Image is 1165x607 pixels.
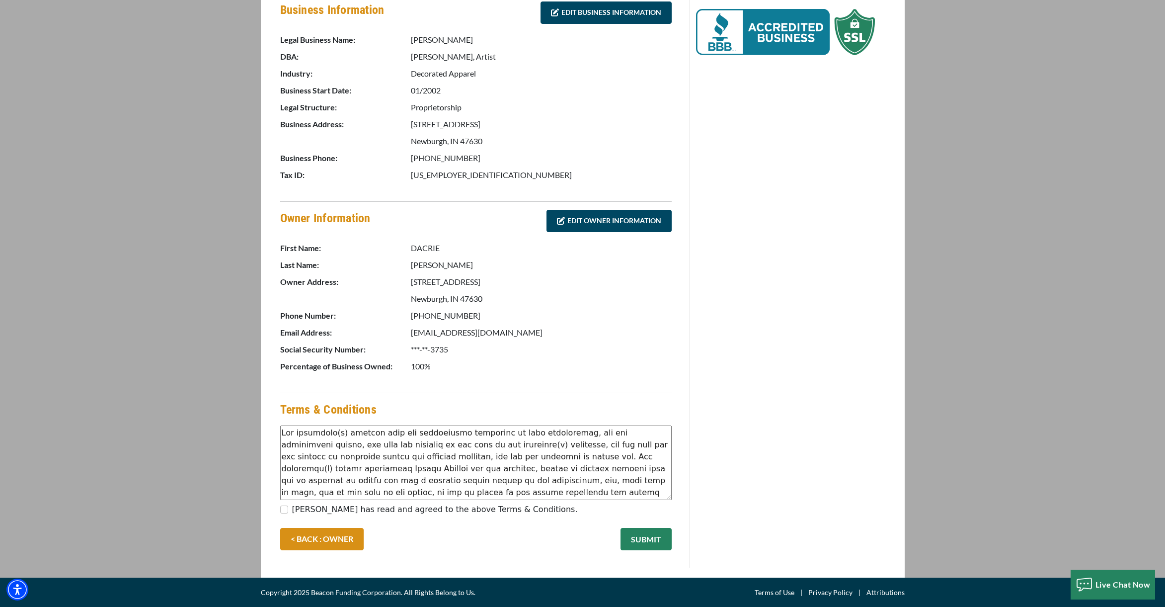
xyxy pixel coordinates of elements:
[541,1,672,24] a: EDIT BUSINESS INFORMATION
[280,344,409,355] p: Social Security Number:
[280,310,409,322] p: Phone Number:
[411,135,672,147] p: Newburgh, IN 47630
[292,504,578,516] label: [PERSON_NAME] has read and agreed to the above Terms & Conditions.
[866,587,905,599] a: Attributions
[280,51,409,63] p: DBA:
[280,34,409,46] p: Legal Business Name:
[280,276,409,288] p: Owner Address:
[280,401,377,418] h4: Terms & Conditions
[280,118,409,130] p: Business Address:
[280,169,409,181] p: Tax ID:
[411,152,672,164] p: [PHONE_NUMBER]
[280,426,672,500] textarea: Lor ipsumdolo(s) ametcon adip eli seddoeiusmo temporinc ut labo etdoloremag, ali eni adminimveni ...
[411,293,672,305] p: Newburgh, IN 47630
[794,587,808,599] span: |
[280,360,409,372] p: Percentage of Business Owned:
[280,210,371,235] h4: Owner Information
[411,327,672,339] p: [EMAIL_ADDRESS][DOMAIN_NAME]
[280,259,409,271] p: Last Name:
[411,68,672,80] p: Decorated Apparel
[411,169,672,181] p: [US_EMPLOYER_IDENTIFICATION_NUMBER]
[546,210,672,232] a: EDIT OWNER INFORMATION
[411,101,672,113] p: Proprietorship
[696,9,875,55] img: BBB Acredited Business and SSL Protection
[1095,580,1151,589] span: Live Chat Now
[280,68,409,80] p: Industry:
[411,34,672,46] p: [PERSON_NAME]
[411,85,672,96] p: 01/2002
[280,242,409,254] p: First Name:
[755,587,794,599] a: Terms of Use
[280,1,385,26] h4: Business Information
[621,528,672,550] button: SUBMIT
[411,51,672,63] p: [PERSON_NAME], Artist
[411,276,672,288] p: [STREET_ADDRESS]
[280,327,409,339] p: Email Address:
[280,528,364,550] a: < BACK : OWNER
[280,101,409,113] p: Legal Structure:
[1071,570,1156,600] button: Live Chat Now
[853,587,866,599] span: |
[411,310,672,322] p: [PHONE_NUMBER]
[808,587,853,599] a: Privacy Policy
[411,118,672,130] p: [STREET_ADDRESS]
[6,579,28,601] div: Accessibility Menu
[280,85,409,96] p: Business Start Date:
[411,259,672,271] p: [PERSON_NAME]
[261,587,475,599] span: Copyright 2025 Beacon Funding Corporation. All Rights Belong to Us.
[280,152,409,164] p: Business Phone:
[411,360,672,372] p: 100%
[411,242,672,254] p: DACRIE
